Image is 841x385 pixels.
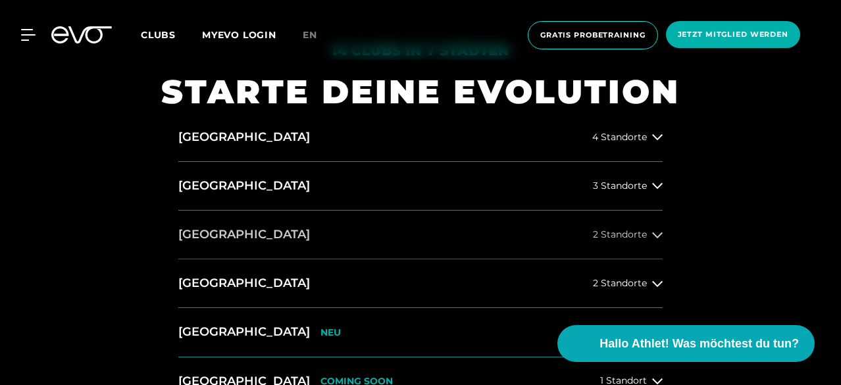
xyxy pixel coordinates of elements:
[178,275,310,292] h2: [GEOGRAPHIC_DATA]
[678,29,788,40] span: Jetzt Mitglied werden
[303,28,333,43] a: en
[592,132,647,142] span: 4 Standorte
[557,325,815,362] button: Hallo Athlet! Was möchtest du tun?
[161,70,680,113] h1: STARTE DEINE EVOLUTION
[178,259,663,308] button: [GEOGRAPHIC_DATA]2 Standorte
[202,29,276,41] a: MYEVO LOGIN
[303,29,317,41] span: en
[178,113,663,162] button: [GEOGRAPHIC_DATA]4 Standorte
[178,162,663,211] button: [GEOGRAPHIC_DATA]3 Standorte
[141,29,176,41] span: Clubs
[593,230,647,240] span: 2 Standorte
[141,28,202,41] a: Clubs
[593,278,647,288] span: 2 Standorte
[593,181,647,191] span: 3 Standorte
[178,226,310,243] h2: [GEOGRAPHIC_DATA]
[524,21,662,49] a: Gratis Probetraining
[540,30,646,41] span: Gratis Probetraining
[599,335,799,353] span: Hallo Athlet! Was möchtest du tun?
[178,308,663,357] button: [GEOGRAPHIC_DATA]NEU1 Standort
[178,178,310,194] h2: [GEOGRAPHIC_DATA]
[662,21,804,49] a: Jetzt Mitglied werden
[320,327,341,338] p: NEU
[178,129,310,145] h2: [GEOGRAPHIC_DATA]
[178,211,663,259] button: [GEOGRAPHIC_DATA]2 Standorte
[178,324,310,340] h2: [GEOGRAPHIC_DATA]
